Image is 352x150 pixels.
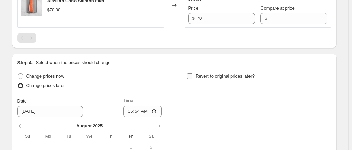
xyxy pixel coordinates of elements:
span: $ [192,16,195,21]
span: Su [20,134,35,139]
nav: Pagination [17,33,36,43]
span: Time [123,98,133,103]
span: $ [265,16,267,21]
th: Thursday [100,131,120,142]
span: Date [17,98,27,104]
span: We [82,134,97,139]
span: Price [188,5,199,11]
th: Sunday [17,131,38,142]
h2: Step 4. [17,59,33,66]
span: Mo [41,134,56,139]
th: Wednesday [79,131,99,142]
button: Show previous month, July 2025 [16,121,26,131]
button: Show next month, September 2025 [153,121,163,131]
p: Select when the prices should change [36,59,110,66]
span: Th [103,134,118,139]
th: Friday [120,131,141,142]
input: 8/22/2025 [17,106,83,117]
div: $70.00 [47,6,61,13]
span: 1 [123,145,138,150]
span: Change prices later [26,83,65,88]
span: Fr [123,134,138,139]
span: Tu [61,134,76,139]
th: Saturday [141,131,161,142]
input: 12:00 [123,106,162,117]
span: Sa [144,134,159,139]
span: 2 [144,145,159,150]
th: Tuesday [58,131,79,142]
span: Revert to original prices later? [195,73,255,79]
span: Change prices now [26,73,64,79]
th: Monday [38,131,58,142]
span: Compare at price [260,5,295,11]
